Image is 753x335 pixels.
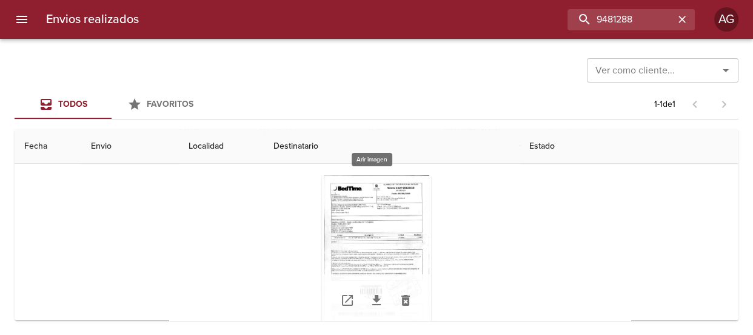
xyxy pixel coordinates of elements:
input: buscar [567,9,674,30]
div: Tabs Envios [15,90,209,119]
button: Eliminar [391,286,420,315]
div: AG [714,7,738,32]
span: Todos [58,99,87,109]
th: Fecha [15,129,81,164]
h6: Envios realizados [46,10,139,29]
span: Pagina siguiente [709,90,738,119]
th: Envio [81,129,178,164]
th: Estado [520,129,738,164]
button: menu [7,5,36,34]
a: Abrir [333,286,362,315]
a: Descargar [362,286,391,315]
th: Localidad [179,129,264,164]
button: Abrir [717,62,734,79]
span: Pagina anterior [680,98,709,110]
p: 1 - 1 de 1 [654,98,675,110]
span: Favoritos [147,99,193,109]
div: Abrir información de usuario [714,7,738,32]
th: Destinatario [264,129,520,164]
